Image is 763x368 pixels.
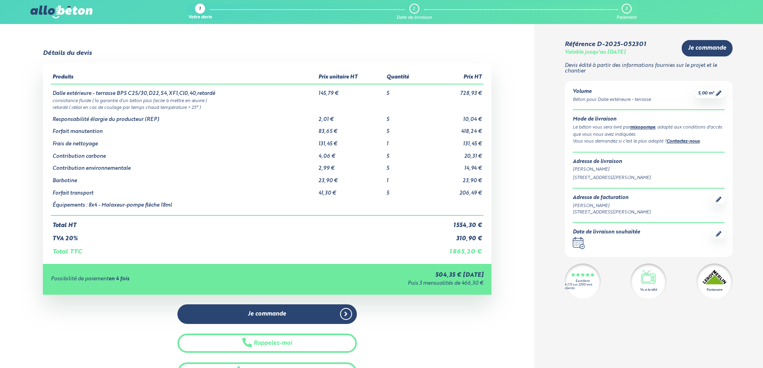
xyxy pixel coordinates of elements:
[573,159,725,165] div: Adresse de livraison
[573,203,651,209] div: [PERSON_NAME]
[426,184,483,197] td: 206,49 €
[385,71,426,84] th: Quantité
[385,111,426,123] td: 5
[426,159,483,172] td: 14,94 €
[271,281,483,287] div: Puis 3 mensualités de 466,30 €
[616,15,636,20] div: Paiement
[692,337,754,359] iframe: Help widget launcher
[573,89,651,95] div: Volume
[188,15,212,20] div: Votre devis
[30,6,92,18] img: allobéton
[51,159,317,172] td: Contribution environnementale
[573,138,725,145] div: Vous vous demandez si c’est le plus adapté ? .
[573,229,640,235] div: Date de livraison souhaitée
[576,280,590,283] div: Excellent
[248,311,286,318] span: Je commande
[385,135,426,147] td: 1
[573,97,651,103] div: Béton pour Dalle extérieure - terrasse
[51,229,426,242] td: TVA 20%
[426,123,483,135] td: 418,24 €
[385,184,426,197] td: 5
[188,4,212,20] a: 1 Votre devis
[271,272,483,279] div: 504,35 € [DATE]
[688,45,726,52] span: Je commande
[317,71,385,84] th: Prix unitaire HT
[199,7,201,12] div: 1
[317,123,385,135] td: 83,65 €
[573,175,725,181] div: [STREET_ADDRESS][PERSON_NAME]
[426,147,483,160] td: 20,31 €
[51,97,483,104] td: consistance fluide ( la garantie d’un béton plus facile à mettre en œuvre )
[630,125,655,130] a: mixopompe
[317,159,385,172] td: 2,99 €
[565,41,646,48] div: Référence D-2025-052301
[51,242,426,255] td: Total TTC
[426,71,483,84] th: Prix HT
[317,84,385,97] td: 145,79 €
[317,111,385,123] td: 2,01 €
[385,84,426,97] td: 5
[177,334,357,353] button: Rappelez-moi
[43,50,92,57] div: Détails du devis
[51,71,317,84] th: Produits
[317,184,385,197] td: 41,30 €
[565,283,601,290] div: 4.7/5 sur 2300 avis clients
[385,159,426,172] td: 5
[573,195,651,201] div: Adresse de facturation
[426,229,483,242] td: 310,90 €
[51,184,317,197] td: Forfait transport
[51,111,317,123] td: Responsabilité élargie du producteur (REP)
[565,63,733,74] p: Devis édité à partir des informations fournies sur le projet et le chantier
[51,135,317,147] td: Frais de nettoyage
[573,166,725,173] div: [PERSON_NAME]
[426,172,483,184] td: 23,90 €
[51,172,317,184] td: Barbotine
[385,172,426,184] td: 1
[625,6,627,12] div: 3
[385,123,426,135] td: 5
[426,215,483,229] td: 1 554,30 €
[573,209,651,216] div: [STREET_ADDRESS][PERSON_NAME]
[573,124,725,138] div: Le béton vous sera livré par , adapté aux conditions d'accès que vous nous avez indiquées.
[565,50,626,56] div: Valable jusqu'au [DATE]
[426,111,483,123] td: 10,04 €
[51,123,317,135] td: Forfait manutention
[51,104,483,111] td: retardé ( idéal en cas de coulage par temps chaud température > 25° )
[317,147,385,160] td: 4,06 €
[109,276,129,282] strong: en 4 fois
[707,288,722,292] div: Partenaire
[385,147,426,160] td: 5
[426,135,483,147] td: 131,45 €
[413,6,415,12] div: 2
[177,304,357,324] a: Je commande
[426,242,483,255] td: 1 865,20 €
[51,215,426,229] td: Total HT
[640,288,657,292] div: Vu à la télé
[317,135,385,147] td: 131,45 €
[397,4,432,20] a: 2 Date de livraison
[573,117,725,123] div: Mode de livraison
[426,84,483,97] td: 728,93 €
[51,276,271,282] div: Possibilité de paiement
[51,84,317,97] td: Dalle extérieure - terrasse BPS C25/30,D22,S4,XF1,Cl0,40,retardé
[51,196,317,215] td: Équipements : 8x4 - Malaxeur-pompe flèche 18ml
[666,139,700,144] a: Contactez-nous
[397,15,432,20] div: Date de livraison
[682,40,733,56] a: Je commande
[317,172,385,184] td: 23,90 €
[616,4,636,20] a: 3 Paiement
[51,147,317,160] td: Contribution carbone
